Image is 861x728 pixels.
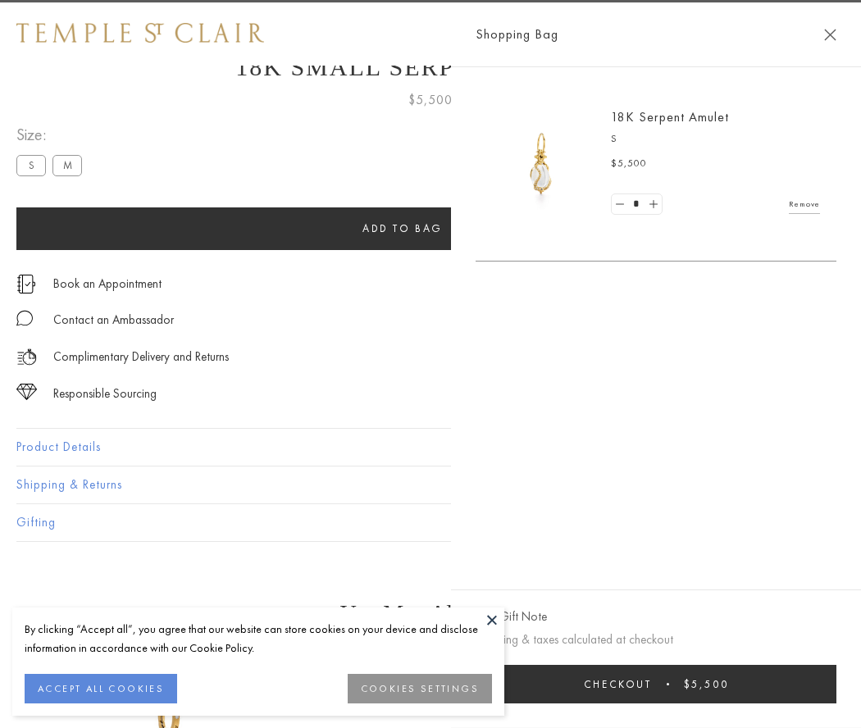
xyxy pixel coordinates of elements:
span: $5,500 [408,89,453,111]
button: Shipping & Returns [16,466,845,503]
button: Add to bag [16,207,789,250]
img: icon_appointment.svg [16,275,36,293]
a: 18K Serpent Amulet [611,108,729,125]
img: icon_sourcing.svg [16,384,37,400]
button: Gifting [16,504,845,541]
img: P51836-E11SERPPV [492,115,590,213]
span: Size: [16,121,89,148]
a: Remove [789,195,820,213]
img: MessageIcon-01_2.svg [16,310,33,326]
a: Book an Appointment [53,275,162,293]
p: S [611,131,820,148]
div: Responsible Sourcing [53,384,157,404]
button: Add Gift Note [476,607,547,627]
img: icon_delivery.svg [16,347,37,367]
div: Contact an Ambassador [53,310,174,330]
span: Checkout [584,677,652,691]
a: Set quantity to 2 [645,194,661,215]
button: COOKIES SETTINGS [348,674,492,703]
span: Shopping Bag [476,24,558,45]
span: Add to bag [362,221,443,235]
h1: 18K Small Serpent Amulet [16,53,845,81]
button: Checkout $5,500 [476,665,836,703]
button: ACCEPT ALL COOKIES [25,674,177,703]
button: Close Shopping Bag [824,29,836,41]
img: Temple St. Clair [16,23,264,43]
h3: You May Also Like [41,600,820,626]
div: By clicking “Accept all”, you agree that our website can store cookies on your device and disclos... [25,620,492,657]
span: $5,500 [684,677,729,691]
p: Shipping & taxes calculated at checkout [476,630,836,650]
button: Product Details [16,429,845,466]
label: S [16,155,46,175]
span: $5,500 [611,156,647,172]
label: M [52,155,82,175]
p: Complimentary Delivery and Returns [53,347,229,367]
a: Set quantity to 0 [612,194,628,215]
